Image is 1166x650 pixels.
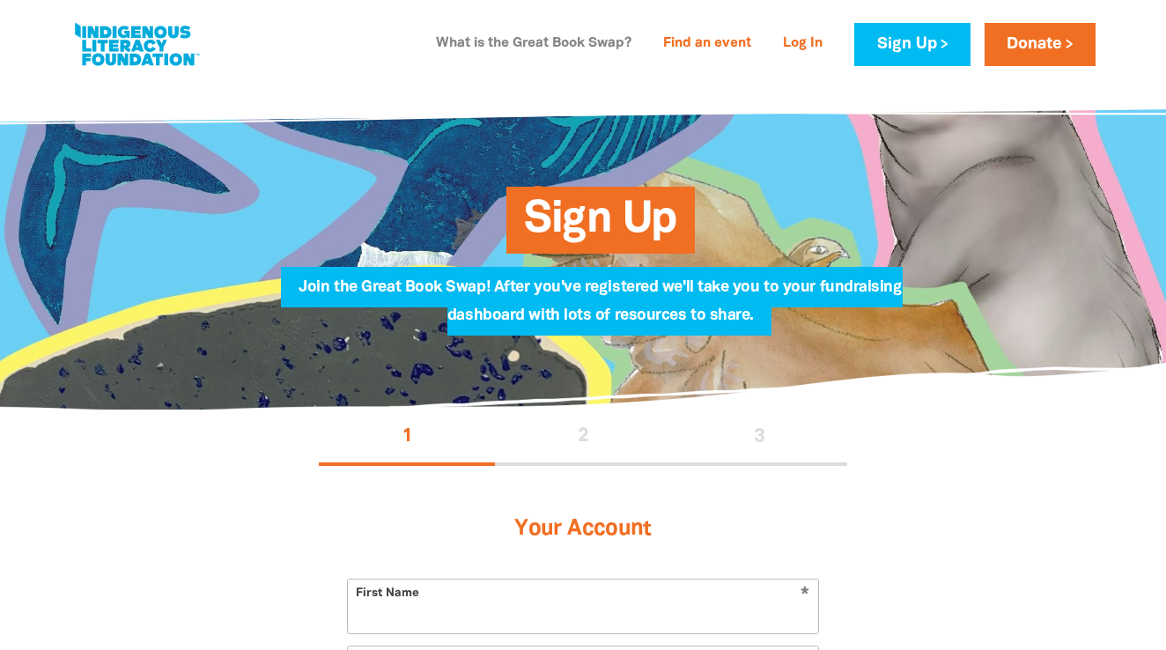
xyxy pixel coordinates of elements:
a: Sign Up [854,23,970,66]
a: Donate [985,23,1096,66]
a: Log In [772,30,833,58]
button: Stage 1 [319,410,495,466]
a: Find an event [653,30,762,58]
span: Sign Up [524,200,677,254]
h3: Your Account [347,494,819,565]
a: What is the Great Book Swap? [425,30,642,58]
span: Join the Great Book Swap! After you've registered we'll take you to your fundraising dashboard wi... [299,280,902,336]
